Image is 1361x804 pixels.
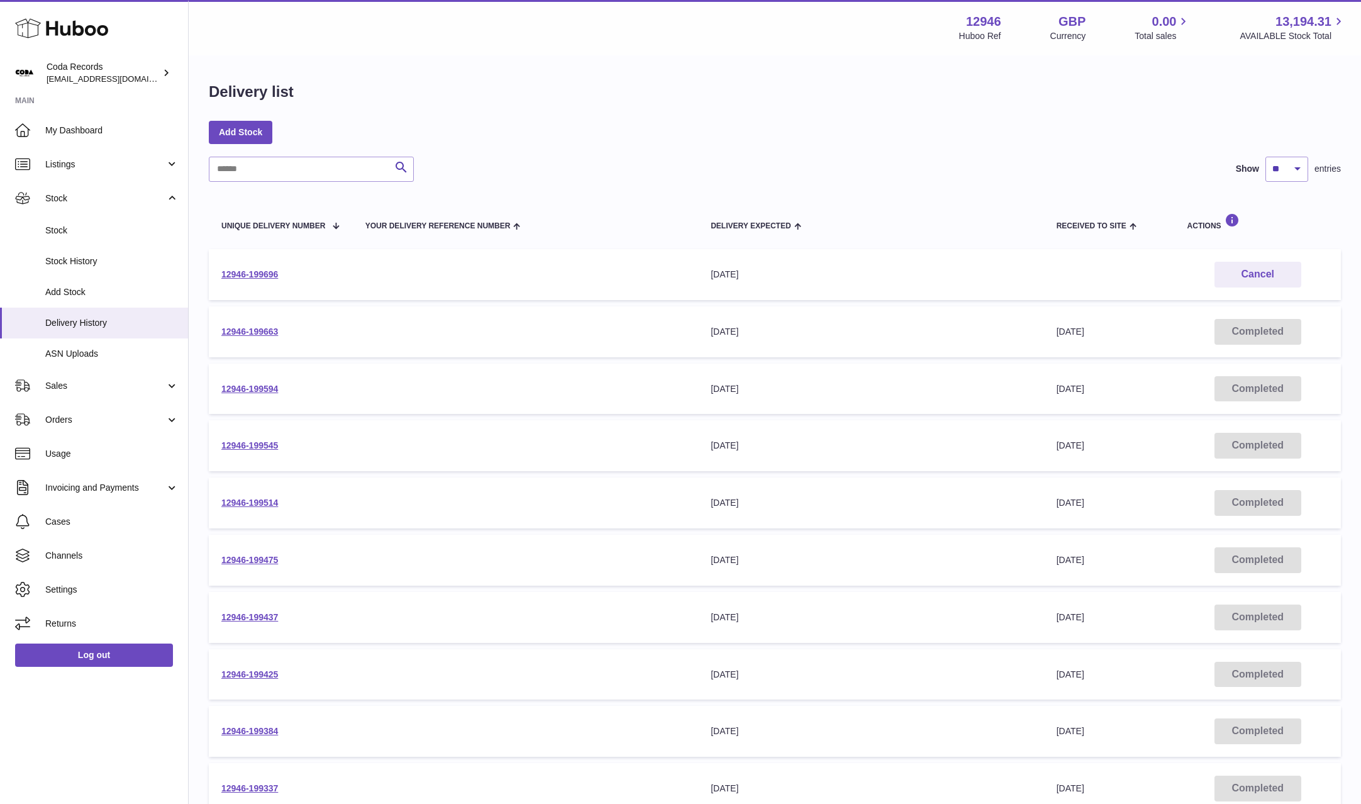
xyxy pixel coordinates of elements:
div: [DATE] [711,725,1031,737]
span: Listings [45,159,165,170]
span: ASN Uploads [45,348,179,360]
span: Returns [45,618,179,630]
span: Usage [45,448,179,460]
button: Cancel [1214,262,1301,288]
a: 12946-199696 [221,269,278,279]
div: [DATE] [711,554,1031,566]
div: Currency [1050,30,1086,42]
span: [DATE] [1057,612,1084,622]
span: Settings [45,584,179,596]
span: Received to Site [1057,222,1126,230]
a: 0.00 Total sales [1135,13,1191,42]
span: Channels [45,550,179,562]
span: Your Delivery Reference Number [365,222,511,230]
span: [DATE] [1057,440,1084,450]
span: [DATE] [1057,327,1084,337]
a: 12946-199475 [221,555,278,565]
span: 0.00 [1152,13,1177,30]
span: [EMAIL_ADDRESS][DOMAIN_NAME] [47,74,185,84]
span: [DATE] [1057,783,1084,793]
span: Invoicing and Payments [45,482,165,494]
label: Show [1236,163,1259,175]
div: [DATE] [711,497,1031,509]
a: 13,194.31 AVAILABLE Stock Total [1240,13,1346,42]
div: [DATE] [711,326,1031,338]
span: [DATE] [1057,726,1084,736]
div: [DATE] [711,611,1031,623]
span: AVAILABLE Stock Total [1240,30,1346,42]
div: Actions [1187,213,1328,230]
span: My Dashboard [45,125,179,137]
span: Delivery Expected [711,222,791,230]
a: 12946-199594 [221,384,278,394]
h1: Delivery list [209,82,294,102]
a: 12946-199337 [221,783,278,793]
div: [DATE] [711,440,1031,452]
a: 12946-199514 [221,498,278,508]
strong: 12946 [966,13,1001,30]
span: Unique Delivery Number [221,222,325,230]
span: Delivery History [45,317,179,329]
span: Total sales [1135,30,1191,42]
a: 12946-199425 [221,669,278,679]
a: 12946-199437 [221,612,278,622]
span: [DATE] [1057,498,1084,508]
div: Coda Records [47,61,160,85]
a: 12946-199545 [221,440,278,450]
span: Stock [45,193,165,204]
div: [DATE] [711,669,1031,681]
span: Cases [45,516,179,528]
div: Huboo Ref [959,30,1001,42]
span: [DATE] [1057,555,1084,565]
span: Add Stock [45,286,179,298]
a: Log out [15,644,173,666]
div: [DATE] [711,383,1031,395]
span: [DATE] [1057,384,1084,394]
span: Stock [45,225,179,237]
span: Orders [45,414,165,426]
strong: GBP [1058,13,1086,30]
span: Stock History [45,255,179,267]
div: [DATE] [711,269,1031,281]
a: 12946-199663 [221,327,278,337]
a: 12946-199384 [221,726,278,736]
span: [DATE] [1057,669,1084,679]
a: Add Stock [209,121,272,143]
div: [DATE] [711,783,1031,795]
span: 13,194.31 [1275,13,1331,30]
span: Sales [45,380,165,392]
img: haz@pcatmedia.com [15,64,34,82]
span: entries [1314,163,1341,175]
